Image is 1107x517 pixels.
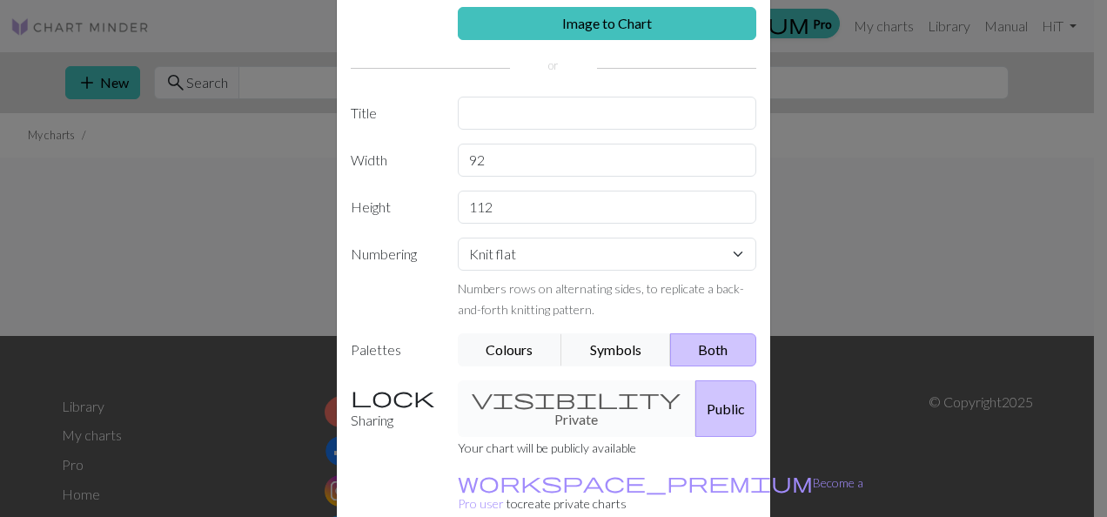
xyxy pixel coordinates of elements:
button: Colours [458,333,563,366]
label: Title [340,97,447,130]
small: Numbers rows on alternating sides, to replicate a back-and-forth knitting pattern. [458,281,744,317]
label: Numbering [340,238,447,319]
label: Height [340,191,447,224]
button: Public [695,380,756,437]
a: Become a Pro user [458,475,863,511]
span: workspace_premium [458,470,813,494]
label: Width [340,144,447,177]
button: Both [670,333,757,366]
small: Your chart will be publicly available [458,440,636,455]
label: Sharing [340,380,447,437]
small: to create private charts [458,475,863,511]
a: Image to Chart [458,7,757,40]
label: Palettes [340,333,447,366]
button: Symbols [561,333,671,366]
